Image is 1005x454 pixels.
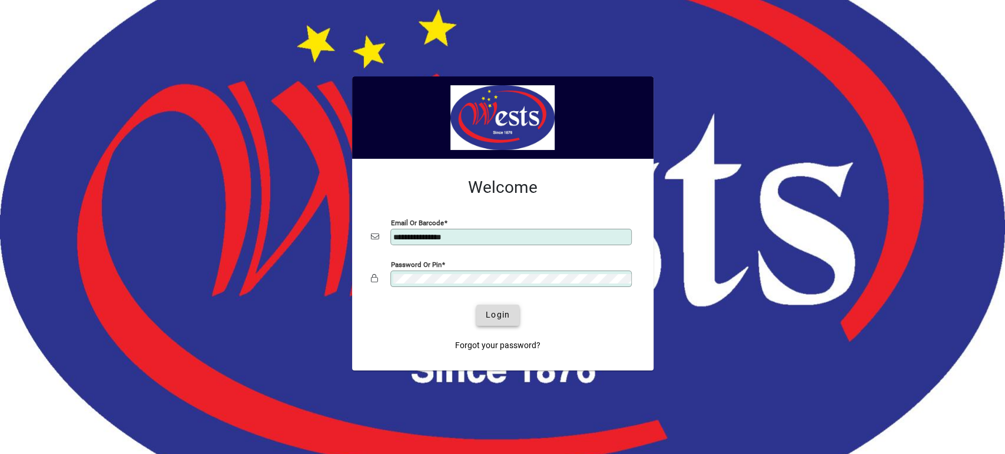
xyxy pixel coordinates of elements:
button: Login [476,305,519,326]
a: Forgot your password? [450,335,545,356]
h2: Welcome [371,178,635,198]
mat-label: Email or Barcode [391,218,444,226]
span: Forgot your password? [455,339,540,352]
mat-label: Password or Pin [391,260,442,268]
span: Login [486,309,510,321]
